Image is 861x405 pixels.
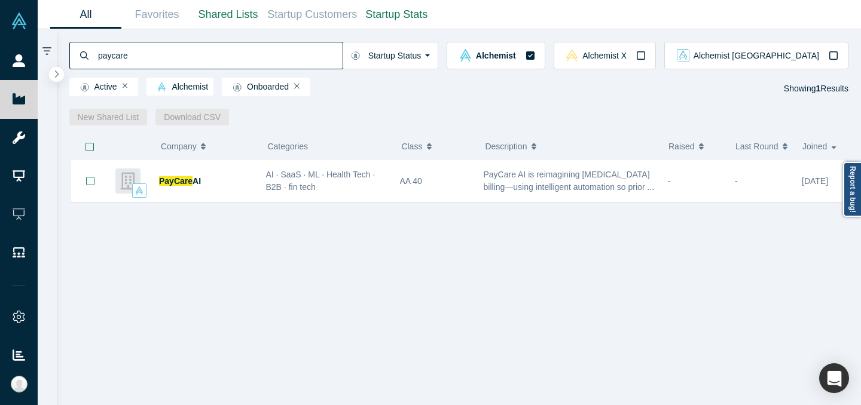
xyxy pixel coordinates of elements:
button: Bookmark [72,160,109,202]
span: Onboarded [227,82,289,92]
button: alchemistx Vault LogoAlchemist X [554,42,656,69]
button: Remove Filter [123,82,128,90]
button: alchemist_aj Vault LogoAlchemist [GEOGRAPHIC_DATA] [664,42,848,69]
img: alchemist Vault Logo [135,186,143,195]
span: Active [75,82,117,92]
img: Startup status [351,51,360,60]
img: alchemist Vault Logo [157,82,166,91]
a: All [50,1,121,29]
a: Shared Lists [193,1,264,29]
span: Description [485,134,527,159]
span: Alchemist [152,82,208,92]
span: AI [193,176,201,186]
span: Alchemist [GEOGRAPHIC_DATA] [694,51,819,60]
span: Categories [267,142,308,151]
button: Description [485,134,656,159]
strong: 1 [816,84,821,93]
button: New Shared List [69,109,148,125]
img: alchemistx Vault Logo [566,49,578,62]
img: PayCare AI 's Logo [115,168,141,194]
span: Alchemist [476,51,516,60]
span: - [735,176,738,186]
button: alchemist Vault LogoAlchemist [447,42,545,69]
span: PayCare AI is reimagining [MEDICAL_DATA] billing—using intelligent automation so prior ... [484,170,655,192]
button: Class [401,134,466,159]
button: Company [161,134,249,159]
a: PayCareAI [159,176,201,186]
span: Alchemist X [582,51,627,60]
button: Remove Filter [294,82,300,90]
input: Search by company name, class, customer, one-liner or category [97,41,343,69]
span: Class [401,134,422,159]
span: AI · SaaS · ML · Health Tech · B2B · fin tech [266,170,375,192]
img: alchemist Vault Logo [459,49,472,62]
span: Last Round [735,134,778,159]
button: Joined [802,134,840,159]
img: Ally Hoang's Account [11,376,28,392]
span: Showing Results [784,84,848,93]
span: [DATE] [802,176,828,186]
a: Report a bug! [843,162,861,217]
span: Joined [802,134,827,159]
a: Favorites [121,1,193,29]
button: Download CSV [155,109,229,125]
a: Startup Stats [361,1,432,29]
img: Startup status [80,82,89,92]
img: Alchemist Vault Logo [11,13,28,29]
span: - [668,176,671,186]
button: Startup Status [343,42,439,69]
span: Company [161,134,197,159]
img: alchemist_aj Vault Logo [677,49,689,62]
div: AA 40 [400,161,471,202]
span: PayCare [159,176,193,186]
img: Startup status [233,82,242,92]
a: Startup Customers [264,1,361,29]
button: Last Round [735,134,790,159]
button: Raised [668,134,723,159]
span: Raised [668,134,695,159]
